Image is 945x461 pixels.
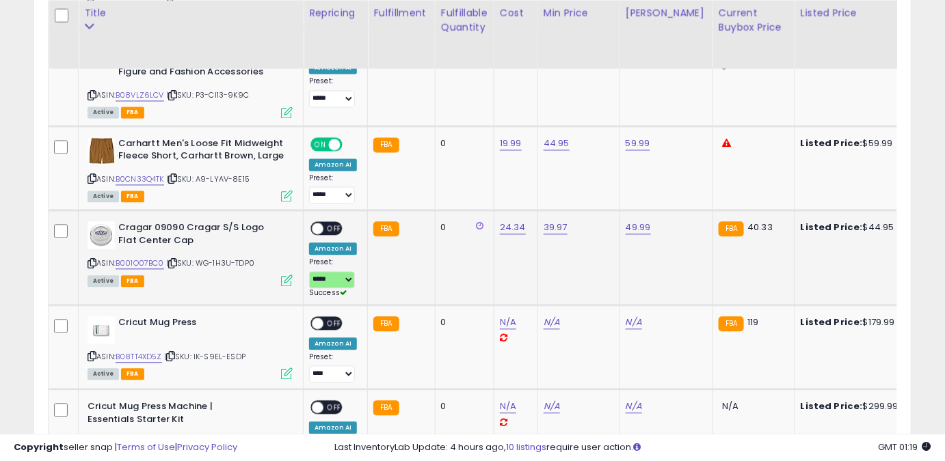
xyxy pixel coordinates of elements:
small: FBA [719,221,744,236]
div: [PERSON_NAME] [626,5,707,20]
b: Cricut Mug Press [118,316,284,333]
a: Terms of Use [117,441,175,453]
img: 41dcc3430vL._SL40_.jpg [88,137,115,165]
span: All listings currently available for purchase on Amazon [88,191,119,202]
div: Min Price [544,5,614,20]
div: Amazon AI [309,158,357,171]
span: All listings currently available for purchase on Amazon [88,107,119,118]
strong: Copyright [14,441,64,453]
b: Cragar 09090 Cragar S/S Logo Flat Center Cap [118,221,284,250]
b: Listed Price: [801,316,863,329]
div: ASIN: [88,137,293,201]
div: Amazon AI [309,337,357,350]
a: N/A [500,400,516,413]
a: 44.95 [544,137,570,150]
a: N/A [500,316,516,329]
div: Amazon AI [309,242,357,255]
span: OFF [323,317,345,329]
div: $44.95 [801,221,914,234]
div: Preset: [309,173,357,204]
span: FBA [121,107,144,118]
a: 59.99 [626,137,650,150]
div: 0 [441,137,483,150]
span: 40.33 [747,221,773,234]
span: Success [309,288,347,298]
span: OFF [323,223,345,234]
span: | SKU: P3-CI13-9K9C [166,89,249,100]
span: FBA [121,368,144,380]
span: | SKU: A9-LYAV-8E15 [166,173,250,184]
div: seller snap | | [14,441,237,454]
b: Listed Price: [801,400,863,413]
span: | SKU: WG-1H3U-TDP0 [166,257,254,268]
span: N/A [722,400,738,413]
a: 49.99 [626,221,651,234]
span: FBA [121,275,144,287]
span: OFF [341,138,362,150]
div: $299.99 [801,400,914,413]
img: 21Q+HuAqT9L._SL40_.jpg [88,316,115,344]
span: 2025-08-16 01:19 GMT [879,441,931,453]
div: $59.99 [801,137,914,150]
a: N/A [544,400,560,413]
span: 119 [747,316,758,329]
span: OFF [323,402,345,413]
span: All listings currently available for purchase on Amazon [88,275,119,287]
a: 10 listings [507,441,547,453]
span: ON [312,138,329,150]
div: Preset: [309,76,357,107]
div: Listed Price [801,5,919,20]
div: ASIN: [88,316,293,378]
span: FBA [121,191,144,202]
a: B001O07BC0 [116,257,164,269]
div: $179.99 [801,316,914,329]
small: FBA [373,400,399,415]
div: ASIN: [88,40,293,116]
img: 41g1OWmYo7L._SL40_.jpg [88,221,115,249]
div: Fulfillable Quantity [441,5,488,34]
div: Current Buybox Price [719,5,789,34]
div: Repricing [309,5,362,20]
b: Listed Price: [801,221,863,234]
div: Fulfillment [373,5,429,20]
div: Cost [500,5,532,20]
a: B08TT4XD5Z [116,351,162,363]
small: FBA [373,221,399,236]
a: N/A [544,316,560,329]
a: 39.97 [544,221,568,234]
div: 0 [441,316,483,329]
small: FBA [719,316,744,331]
div: Title [84,5,297,20]
div: 0 [441,400,483,413]
small: FBA [373,316,399,331]
span: | SKU: IK-S9EL-ESDP [164,351,245,362]
a: 24.34 [500,221,526,234]
a: N/A [626,316,642,329]
b: Cricut Mug Press Machine | Essentials Starter Kit [88,400,254,429]
b: Listed Price: [801,137,863,150]
span: All listings currently available for purchase on Amazon [88,368,119,380]
a: 19.99 [500,137,522,150]
div: Preset: [309,257,357,298]
div: Last InventoryLab Update: 4 hours ago, require user action. [335,441,931,454]
a: Privacy Policy [177,441,237,453]
a: B08VLZ6LCV [116,89,164,101]
a: N/A [626,400,642,413]
small: FBA [373,137,399,152]
a: B0CN33Q4TK [116,173,164,185]
div: 0 [441,221,483,234]
div: Preset: [309,352,357,383]
div: ASIN: [88,221,293,285]
b: Carhartt Men's Loose Fit Midweight Fleece Short, Carhartt Brown, Large [118,137,284,166]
